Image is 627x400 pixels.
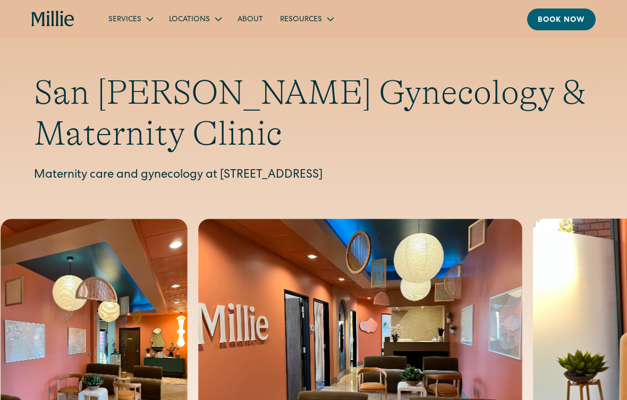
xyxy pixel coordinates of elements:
h1: San [PERSON_NAME] Gynecology & Maternity Clinic [34,72,593,154]
a: home [31,11,74,28]
div: Services [100,10,160,28]
a: Book now [527,9,596,30]
div: Resources [280,14,322,26]
div: Locations [160,10,229,28]
div: Services [108,14,141,26]
div: Locations [169,14,210,26]
p: Maternity care and gynecology at [STREET_ADDRESS] [34,167,593,185]
div: Book now [538,15,585,26]
a: About [229,10,272,28]
div: Resources [272,10,341,28]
